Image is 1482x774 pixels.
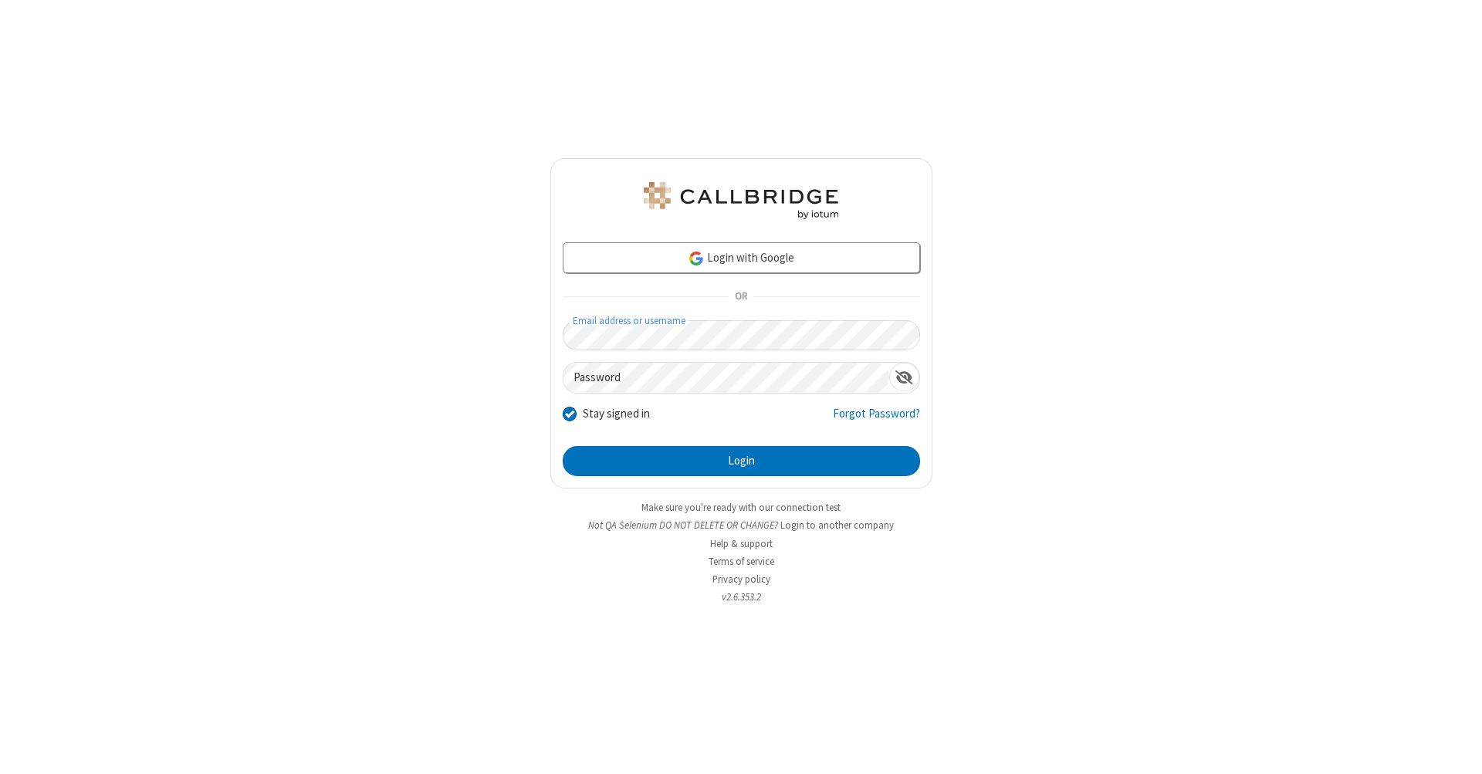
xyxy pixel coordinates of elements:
button: Login [563,446,920,477]
a: Terms of service [709,555,774,568]
a: Help & support [710,537,773,550]
button: Login to another company [780,518,894,532]
label: Stay signed in [583,405,650,423]
input: Email address or username [563,320,920,350]
img: google-icon.png [688,250,705,267]
a: Login with Google [563,242,920,273]
a: Make sure you're ready with our connection test [641,501,841,514]
div: Show password [889,363,919,391]
img: QA Selenium DO NOT DELETE OR CHANGE [641,182,841,219]
li: v2.6.353.2 [550,590,932,604]
a: Forgot Password? [833,405,920,434]
input: Password [563,363,889,393]
a: Privacy policy [712,573,770,586]
li: Not QA Selenium DO NOT DELETE OR CHANGE? [550,518,932,532]
span: OR [729,286,753,308]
